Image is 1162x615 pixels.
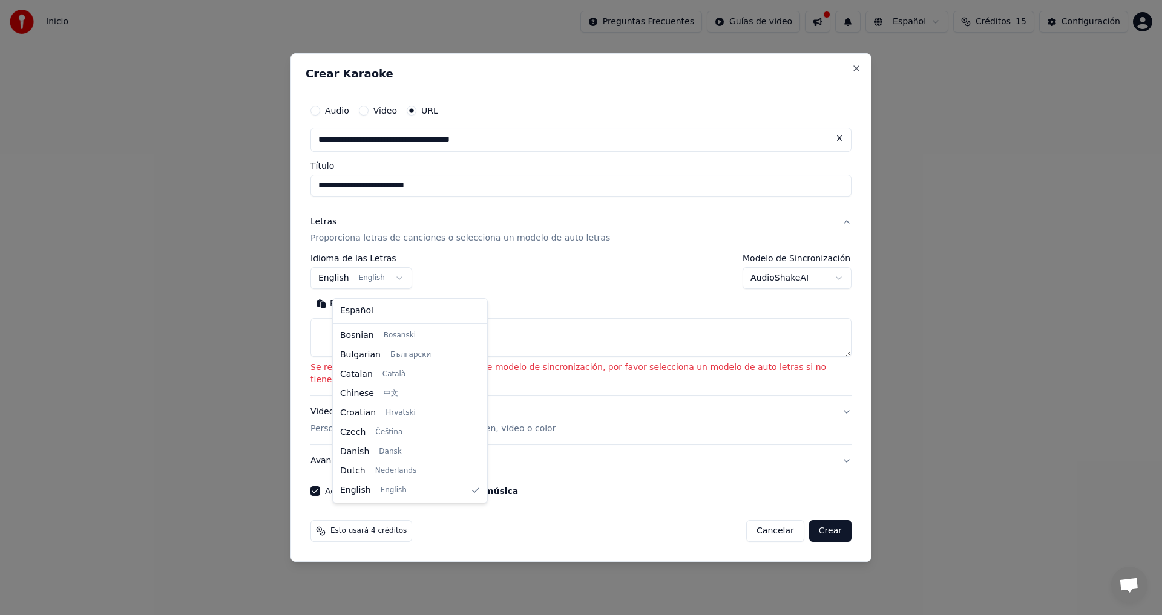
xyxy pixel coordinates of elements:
span: 中文 [384,389,398,399]
span: Chinese [340,388,374,400]
span: Čeština [375,428,402,437]
span: Bosanski [384,331,416,340]
span: Nederlands [375,466,416,476]
span: English [381,486,407,495]
span: Bulgarian [340,349,381,361]
span: Español [340,305,373,317]
span: Dansk [379,447,401,457]
span: Croatian [340,407,376,419]
span: Catalan [340,368,373,380]
span: Bosnian [340,330,374,342]
span: Hrvatski [386,408,416,418]
span: Czech [340,426,366,438]
span: Català [382,369,405,379]
span: Danish [340,446,369,458]
span: Dutch [340,465,366,477]
span: Български [390,350,431,360]
span: English [340,484,371,496]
